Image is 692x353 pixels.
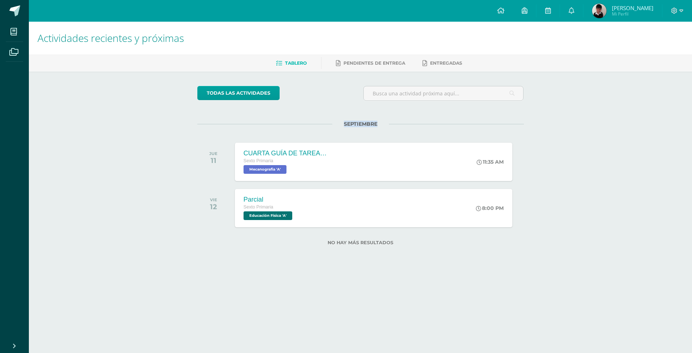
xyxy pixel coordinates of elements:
[422,57,462,69] a: Entregadas
[197,240,524,245] label: No hay más resultados
[336,57,405,69] a: Pendientes de entrega
[332,121,389,127] span: SEPTIEMBRE
[476,205,504,211] div: 8:00 PM
[477,159,504,165] div: 11:35 AM
[209,151,218,156] div: JUE
[210,197,217,202] div: VIE
[592,4,606,18] img: dbf42e9a7b6557a0d8a4f926f228d7e2.png
[244,150,330,157] div: CUARTA GUÍA DE TAREAS DEL CUARTO BIMESTRE
[285,60,307,66] span: Tablero
[244,196,294,203] div: Parcial
[612,11,653,17] span: Mi Perfil
[244,205,273,210] span: Sexto Primaria
[244,158,273,163] span: Sexto Primaria
[343,60,405,66] span: Pendientes de entrega
[209,156,218,165] div: 11
[430,60,462,66] span: Entregadas
[364,86,524,100] input: Busca una actividad próxima aquí...
[244,211,292,220] span: Educación Física 'A'
[612,4,653,12] span: [PERSON_NAME]
[38,31,184,45] span: Actividades recientes y próximas
[210,202,217,211] div: 12
[276,57,307,69] a: Tablero
[197,86,280,100] a: todas las Actividades
[244,165,286,174] span: Mecanografia 'A'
